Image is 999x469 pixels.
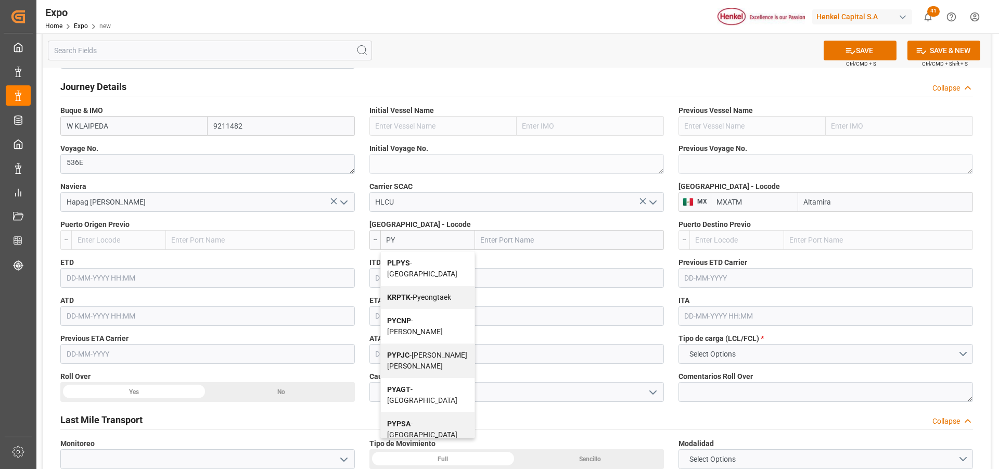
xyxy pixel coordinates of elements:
[60,344,355,364] input: DD-MM-YYYY
[369,371,422,382] span: Causa Roll Over
[475,230,664,250] input: Enter Port Name
[60,438,95,449] span: Monitoreo
[678,268,973,288] input: DD-MM-YYYY
[369,268,664,288] input: DD-MM-YYYY HH:MM
[683,198,694,206] img: country
[166,230,355,250] input: Enter Port Name
[380,230,475,250] input: Enter Locode
[684,349,741,360] span: Select Options
[678,306,973,326] input: DD-MM-YYYY HH:MM
[60,105,103,116] span: Buque & IMO
[694,198,707,205] span: MX
[387,293,411,301] b: KRPTK
[369,295,382,306] span: ETA
[369,230,380,250] div: --
[932,416,960,427] div: Collapse
[387,351,467,370] span: - [PERSON_NAME] [PERSON_NAME]
[60,382,208,402] div: Yes
[644,384,660,400] button: open menu
[387,259,410,267] b: PLPYS
[60,306,355,326] input: DD-MM-YYYY HH:MM
[678,105,753,116] span: Previous Vessel Name
[369,105,434,116] span: Initial Vessel Name
[369,344,664,364] input: DD-MM-YYYY HH:MM
[335,194,351,210] button: open menu
[369,333,382,344] span: ATA
[60,143,98,154] span: Voyage No.
[718,8,805,26] img: Henkel%20logo.jpg_1689854090.jpg
[387,293,451,301] span: - Pyeongtaek
[387,351,409,359] b: PYPJC
[387,420,457,450] span: - [GEOGRAPHIC_DATA][PERSON_NAME]
[812,7,916,27] button: Henkel Capital S.A
[60,181,86,192] span: Naviera
[48,41,372,60] input: Search Fields
[60,116,208,136] input: Enter Vessel Name
[387,420,411,428] b: PYPSA
[922,60,968,68] span: Ctrl/CMD + Shift + S
[932,83,960,94] div: Collapse
[678,181,780,192] span: [GEOGRAPHIC_DATA] - Locode
[60,371,91,382] span: Roll Over
[678,219,751,230] span: Puerto Destino Previo
[71,230,166,250] input: Enter Locode
[678,143,747,154] span: Previous Voyage No.
[369,143,428,154] span: Initial Voyage No.
[369,257,381,268] span: ITD
[208,382,355,402] div: No
[60,413,143,427] h2: Last Mile Transport
[387,385,457,404] span: - [GEOGRAPHIC_DATA]
[678,295,689,306] span: ITA
[369,306,664,326] input: DD-MM-YYYY HH:MM
[678,438,714,449] span: Modalidad
[60,333,129,344] span: Previous ETA Carrier
[678,449,973,469] button: open menu
[369,449,517,469] div: Full
[517,116,664,136] input: Enter IMO
[45,5,111,20] div: Expo
[689,230,784,250] input: Enter Locode
[60,295,74,306] span: ATD
[369,181,413,192] span: Carrier SCAC
[60,80,126,94] h2: Journey Details
[644,194,660,210] button: open menu
[335,451,351,467] button: open menu
[208,116,355,136] input: Enter IMO
[60,192,355,212] input: Type to search/select
[711,192,798,212] input: Enter Locode
[369,438,436,449] span: Tipo de Movimiento
[517,449,664,469] div: Sencillo
[387,385,411,394] b: PYAGT
[60,154,355,174] textarea: 536E
[907,41,980,60] button: SAVE & NEW
[784,230,973,250] input: Enter Port Name
[927,6,940,17] span: 41
[369,219,471,230] span: [GEOGRAPHIC_DATA] - Locode
[798,192,973,212] input: Enter Port Name
[74,22,88,30] a: Expo
[678,257,747,268] span: Previous ETD Carrier
[678,333,764,344] span: Tipo de carga (LCL/FCL)
[60,219,130,230] span: Puerto Origen Previo
[60,257,74,268] span: ETD
[678,116,826,136] input: Enter Vessel Name
[369,116,517,136] input: Enter Vessel Name
[369,192,664,212] input: Type to search/select
[824,41,896,60] button: SAVE
[387,316,443,336] span: - [PERSON_NAME]
[387,316,411,325] b: PYCNP
[826,116,973,136] input: Enter IMO
[678,371,753,382] span: Comentarios Roll Over
[684,454,741,465] span: Select Options
[45,22,62,30] a: Home
[387,259,457,278] span: - [GEOGRAPHIC_DATA]
[678,344,973,364] button: open menu
[60,268,355,288] input: DD-MM-YYYY HH:MM
[812,9,912,24] div: Henkel Capital S.A
[940,5,963,29] button: Help Center
[846,60,876,68] span: Ctrl/CMD + S
[916,5,940,29] button: show 41 new notifications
